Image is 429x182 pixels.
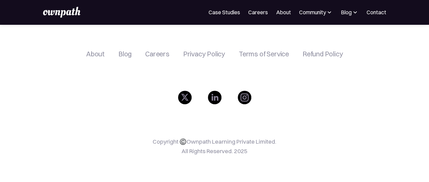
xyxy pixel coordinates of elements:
a: Refund Policy [303,50,343,58]
a: About [276,8,291,16]
a: Contact [367,8,386,16]
a: Careers [248,8,268,16]
div: Community [299,8,333,16]
a: Terms of Service [239,50,289,58]
p: Copyright ©️Ownpath Learning Private Limited. All Rights Reserved. 2025 [21,137,408,156]
a: Blog [118,50,132,58]
a: Privacy Policy [183,50,225,58]
div: Blog [341,8,352,16]
div: Blog [341,8,358,16]
a: About [86,50,105,58]
a: Case Studies [209,8,240,16]
a: Careers [145,50,170,58]
div: Community [299,8,326,16]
